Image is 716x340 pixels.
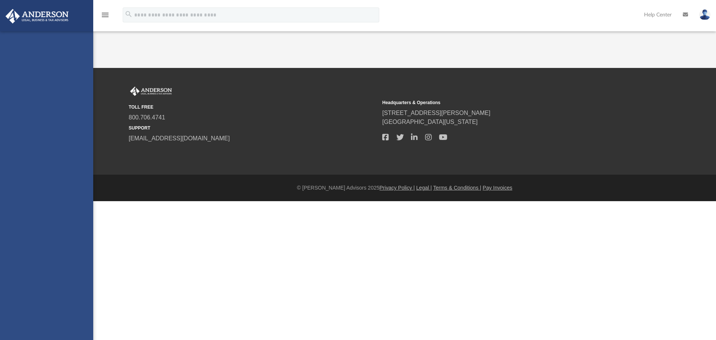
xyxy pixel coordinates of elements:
div: © [PERSON_NAME] Advisors 2025 [93,184,716,192]
i: search [125,10,133,18]
a: [STREET_ADDRESS][PERSON_NAME] [382,110,490,116]
a: [GEOGRAPHIC_DATA][US_STATE] [382,119,478,125]
small: SUPPORT [129,125,377,131]
small: TOLL FREE [129,104,377,110]
i: menu [101,10,110,19]
img: Anderson Advisors Platinum Portal [129,87,173,96]
img: User Pic [699,9,710,20]
a: Terms & Conditions | [433,185,481,191]
a: Pay Invoices [483,185,512,191]
a: menu [101,14,110,19]
a: 800.706.4741 [129,114,165,121]
small: Headquarters & Operations [382,99,631,106]
img: Anderson Advisors Platinum Portal [3,9,71,24]
a: Privacy Policy | [380,185,415,191]
a: [EMAIL_ADDRESS][DOMAIN_NAME] [129,135,230,141]
a: Legal | [416,185,432,191]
